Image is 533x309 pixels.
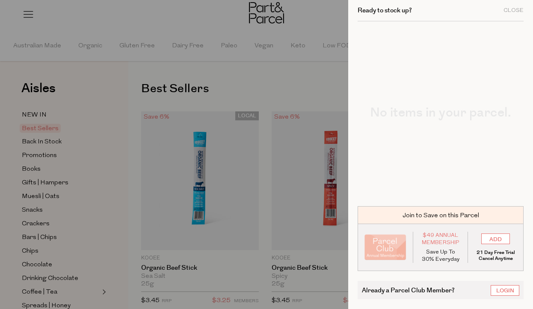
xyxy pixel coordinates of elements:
[362,285,455,295] span: Already a Parcel Club Member?
[420,232,462,246] span: $49 Annual Membership
[358,7,412,14] h2: Ready to stock up?
[503,8,524,13] div: Close
[481,233,510,244] input: ADD
[491,285,519,296] a: Login
[358,106,524,119] h2: No items in your parcel.
[474,250,517,262] p: 21 Day Free Trial Cancel Anytime
[358,206,524,224] div: Join to Save on this Parcel
[420,248,462,263] p: Save Up To 30% Everyday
